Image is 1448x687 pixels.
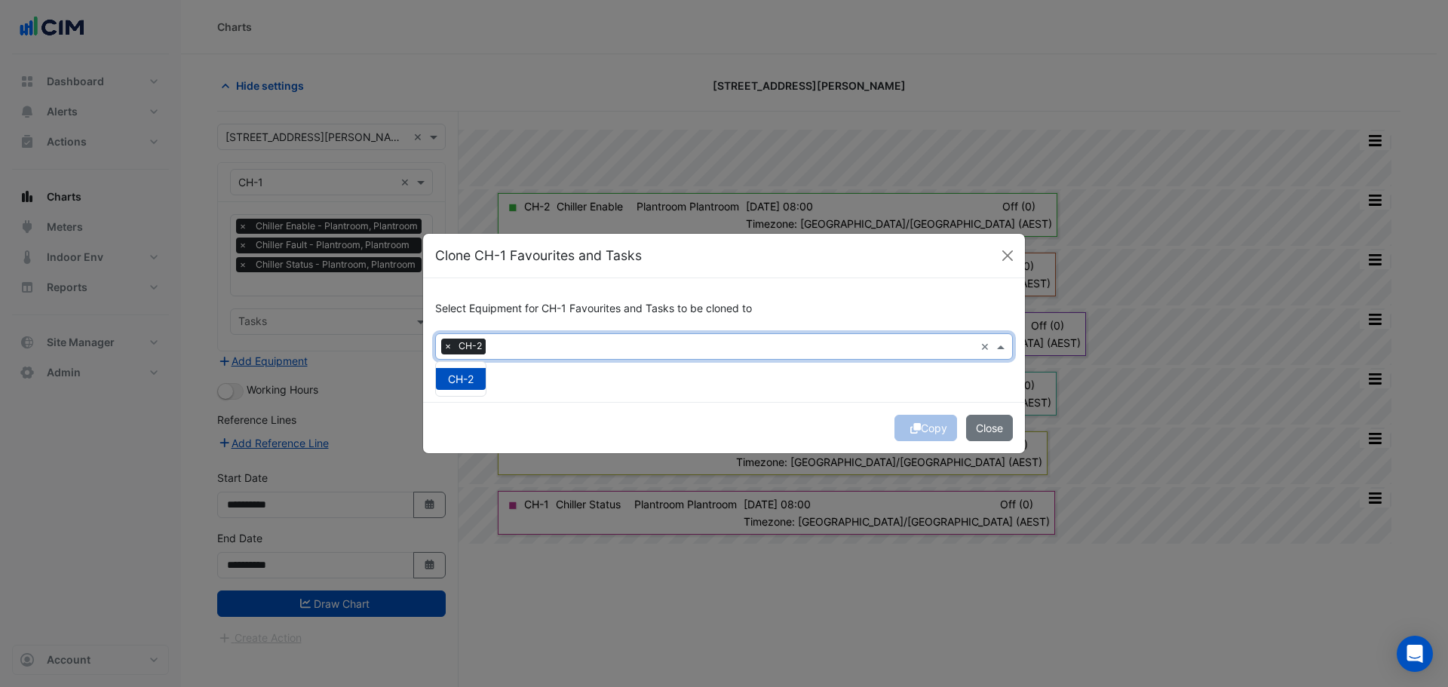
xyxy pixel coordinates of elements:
[435,246,642,265] h5: Clone CH-1 Favourites and Tasks
[996,244,1019,267] button: Close
[966,415,1013,441] button: Close
[435,360,482,378] button: Select All
[1397,636,1433,672] div: Open Intercom Messenger
[980,339,993,354] span: Clear
[435,302,1013,315] h6: Select Equipment for CH-1 Favourites and Tasks to be cloned to
[441,339,455,354] span: ×
[448,373,474,385] span: CH-2
[455,339,486,354] span: CH-2
[436,362,486,396] div: Options List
